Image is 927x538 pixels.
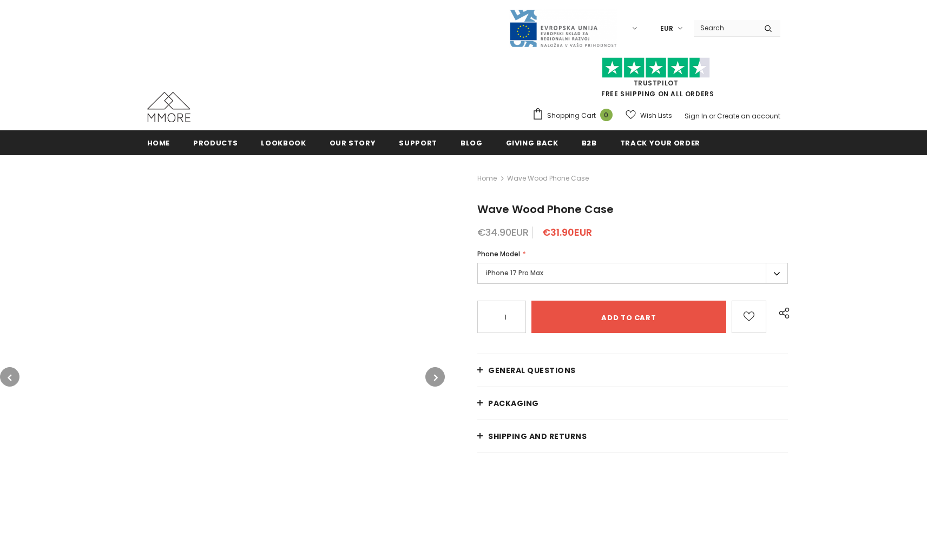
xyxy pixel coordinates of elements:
[600,109,613,121] span: 0
[147,138,170,148] span: Home
[620,138,700,148] span: Track your order
[626,106,672,125] a: Wish Lists
[147,92,190,122] img: MMORE Cases
[506,130,558,155] a: Giving back
[507,172,589,185] span: Wave Wood Phone Case
[506,138,558,148] span: Giving back
[488,365,576,376] span: General Questions
[193,130,238,155] a: Products
[620,130,700,155] a: Track your order
[547,110,596,121] span: Shopping Cart
[477,225,529,239] span: €34.90EUR
[477,420,788,453] a: Shipping and returns
[399,138,437,148] span: support
[717,111,780,121] a: Create an account
[488,398,539,409] span: PACKAGING
[582,138,597,148] span: B2B
[477,387,788,420] a: PACKAGING
[330,130,376,155] a: Our Story
[709,111,715,121] span: or
[461,130,483,155] a: Blog
[261,138,306,148] span: Lookbook
[330,138,376,148] span: Our Story
[147,130,170,155] a: Home
[542,225,592,239] span: €31.90EUR
[685,111,707,121] a: Sign In
[660,23,673,34] span: EUR
[509,23,617,32] a: Javni Razpis
[477,202,614,217] span: Wave Wood Phone Case
[477,263,788,284] label: iPhone 17 Pro Max
[634,78,679,88] a: Trustpilot
[261,130,306,155] a: Lookbook
[488,431,587,442] span: Shipping and returns
[531,301,726,333] input: Add to cart
[477,354,788,387] a: General Questions
[582,130,597,155] a: B2B
[602,57,710,78] img: Trust Pilot Stars
[532,108,618,124] a: Shopping Cart 0
[461,138,483,148] span: Blog
[509,9,617,48] img: Javni Razpis
[399,130,437,155] a: support
[477,172,497,185] a: Home
[477,249,520,258] span: Phone Model
[640,110,672,121] span: Wish Lists
[193,138,238,148] span: Products
[694,20,756,36] input: Search Site
[532,62,780,98] span: FREE SHIPPING ON ALL ORDERS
